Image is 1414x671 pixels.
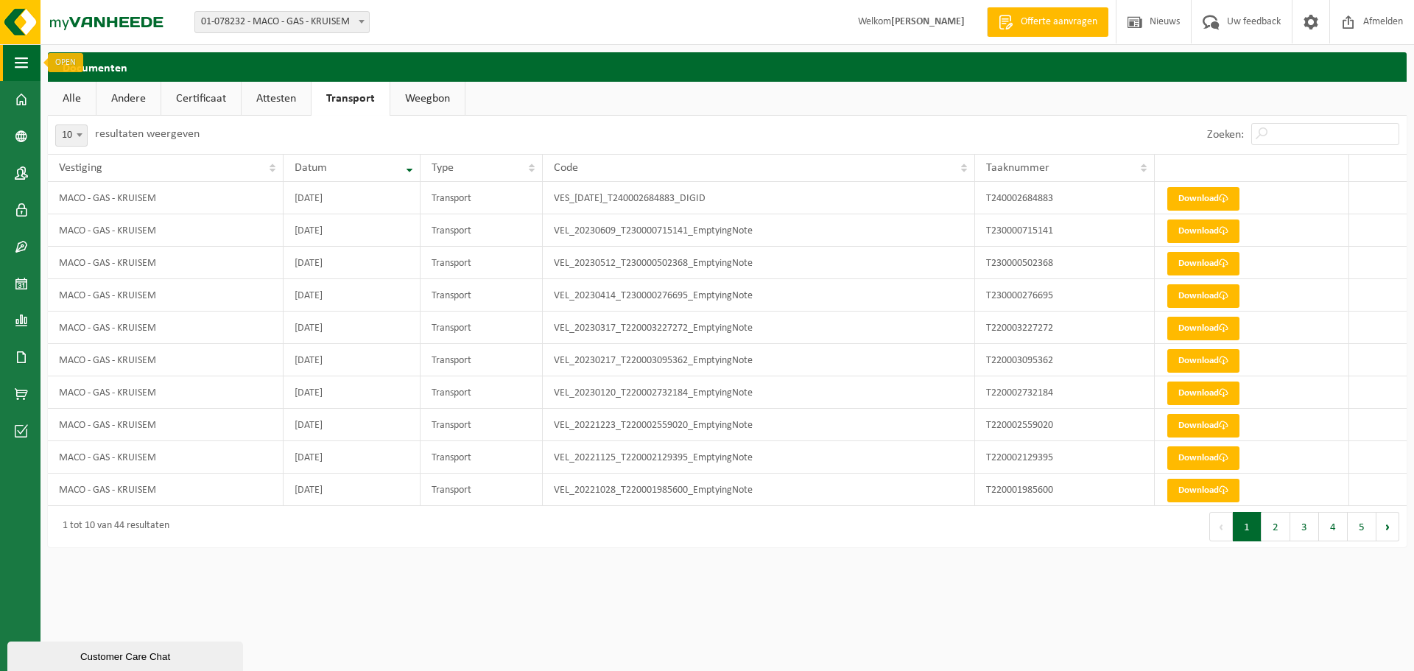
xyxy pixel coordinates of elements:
a: Offerte aanvragen [987,7,1108,37]
button: 2 [1262,512,1290,541]
td: MACO - GAS - KRUISEM [48,279,284,312]
a: Certificaat [161,82,241,116]
td: T240002684883 [975,182,1155,214]
a: Download [1167,317,1239,340]
td: Transport [421,344,543,376]
span: Type [432,162,454,174]
td: Transport [421,376,543,409]
td: MACO - GAS - KRUISEM [48,441,284,474]
td: T220002559020 [975,409,1155,441]
td: [DATE] [284,344,421,376]
td: [DATE] [284,409,421,441]
button: 3 [1290,512,1319,541]
a: Download [1167,252,1239,275]
a: Download [1167,349,1239,373]
span: Datum [295,162,327,174]
a: Download [1167,446,1239,470]
span: 01-078232 - MACO - GAS - KRUISEM [195,12,369,32]
td: VEL_20230512_T230000502368_EmptyingNote [543,247,975,279]
a: Attesten [242,82,311,116]
td: T230000276695 [975,279,1155,312]
td: [DATE] [284,474,421,506]
td: MACO - GAS - KRUISEM [48,247,284,279]
td: MACO - GAS - KRUISEM [48,409,284,441]
button: Next [1376,512,1399,541]
a: Download [1167,382,1239,405]
td: [DATE] [284,376,421,409]
td: Transport [421,312,543,344]
td: Transport [421,214,543,247]
td: Transport [421,409,543,441]
a: Weegbon [390,82,465,116]
button: 5 [1348,512,1376,541]
td: VEL_20221125_T220002129395_EmptyingNote [543,441,975,474]
td: VEL_20221028_T220001985600_EmptyingNote [543,474,975,506]
td: MACO - GAS - KRUISEM [48,182,284,214]
td: VEL_20221223_T220002559020_EmptyingNote [543,409,975,441]
td: [DATE] [284,312,421,344]
button: Previous [1209,512,1233,541]
button: 4 [1319,512,1348,541]
h2: Documenten [48,52,1407,81]
a: Transport [312,82,390,116]
a: Download [1167,479,1239,502]
a: Alle [48,82,96,116]
td: [DATE] [284,279,421,312]
td: Transport [421,474,543,506]
span: 10 [56,125,87,146]
span: Vestiging [59,162,102,174]
td: T230000715141 [975,214,1155,247]
a: Download [1167,284,1239,308]
a: Andere [96,82,161,116]
td: T220002129395 [975,441,1155,474]
label: Zoeken: [1207,129,1244,141]
td: T220002732184 [975,376,1155,409]
a: Download [1167,219,1239,243]
strong: [PERSON_NAME] [891,16,965,27]
td: VES_[DATE]_T240002684883_DIGID [543,182,975,214]
label: resultaten weergeven [95,128,200,140]
td: VEL_20230217_T220003095362_EmptyingNote [543,344,975,376]
span: Code [554,162,578,174]
td: VEL_20230414_T230000276695_EmptyingNote [543,279,975,312]
td: T220003095362 [975,344,1155,376]
td: [DATE] [284,247,421,279]
td: [DATE] [284,214,421,247]
td: [DATE] [284,441,421,474]
td: MACO - GAS - KRUISEM [48,312,284,344]
td: MACO - GAS - KRUISEM [48,344,284,376]
div: 1 tot 10 van 44 resultaten [55,513,169,540]
td: Transport [421,182,543,214]
td: [DATE] [284,182,421,214]
td: VEL_20230609_T230000715141_EmptyingNote [543,214,975,247]
td: VEL_20230317_T220003227272_EmptyingNote [543,312,975,344]
span: 01-078232 - MACO - GAS - KRUISEM [194,11,370,33]
td: MACO - GAS - KRUISEM [48,474,284,506]
td: Transport [421,247,543,279]
td: Transport [421,441,543,474]
td: Transport [421,279,543,312]
button: 1 [1233,512,1262,541]
td: T230000502368 [975,247,1155,279]
a: Download [1167,414,1239,438]
a: Download [1167,187,1239,211]
td: T220001985600 [975,474,1155,506]
td: VEL_20230120_T220002732184_EmptyingNote [543,376,975,409]
td: T220003227272 [975,312,1155,344]
span: Offerte aanvragen [1017,15,1101,29]
span: 10 [55,124,88,147]
td: MACO - GAS - KRUISEM [48,376,284,409]
span: Taaknummer [986,162,1049,174]
iframe: chat widget [7,639,246,671]
td: MACO - GAS - KRUISEM [48,214,284,247]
